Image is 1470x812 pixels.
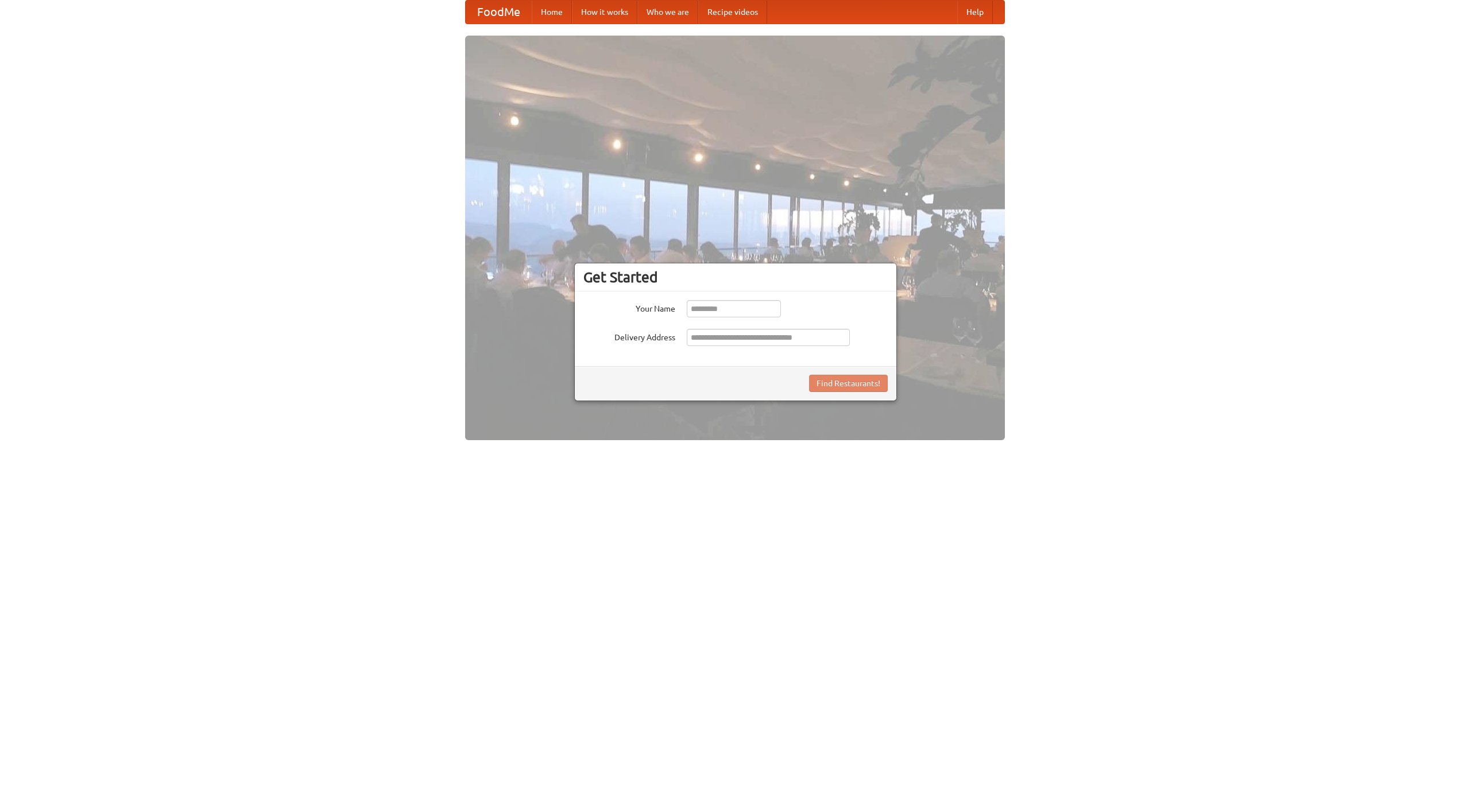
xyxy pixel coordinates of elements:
a: Help [957,1,993,24]
a: Recipe videos [698,1,767,24]
a: FoodMe [466,1,532,24]
button: Find Restaurants! [809,375,888,392]
a: How it works [572,1,637,24]
label: Delivery Address [583,329,675,343]
label: Your Name [583,300,675,314]
a: Home [532,1,572,24]
h3: Get Started [583,269,888,286]
a: Who we are [637,1,698,24]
